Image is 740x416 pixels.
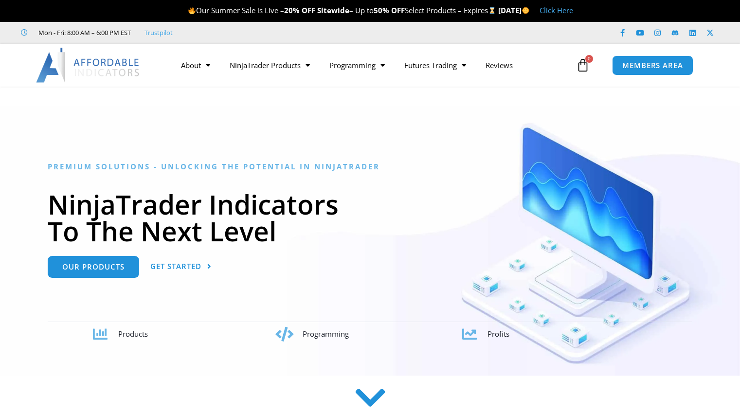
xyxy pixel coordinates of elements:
[144,27,173,38] a: Trustpilot
[188,5,498,15] span: Our Summer Sale is Live – – Up to Select Products – Expires
[498,5,530,15] strong: [DATE]
[488,7,496,14] img: ⌛
[317,5,349,15] strong: Sitewide
[522,7,529,14] img: 🌞
[36,48,141,83] img: LogoAI | Affordable Indicators – NinjaTrader
[476,54,523,76] a: Reviews
[320,54,395,76] a: Programming
[374,5,405,15] strong: 50% OFF
[36,27,131,38] span: Mon - Fri: 8:00 AM – 6:00 PM EST
[395,54,476,76] a: Futures Trading
[487,329,509,339] span: Profits
[284,5,315,15] strong: 20% OFF
[48,256,139,278] a: Our Products
[622,62,683,69] span: MEMBERS AREA
[48,162,692,171] h6: Premium Solutions - Unlocking the Potential in NinjaTrader
[220,54,320,76] a: NinjaTrader Products
[585,55,593,63] span: 0
[188,7,196,14] img: 🔥
[150,256,212,278] a: Get Started
[612,55,693,75] a: MEMBERS AREA
[171,54,220,76] a: About
[303,329,349,339] span: Programming
[48,191,692,244] h1: NinjaTrader Indicators To The Next Level
[171,54,574,76] nav: Menu
[540,5,573,15] a: Click Here
[150,263,201,270] span: Get Started
[561,51,604,79] a: 0
[118,329,148,339] span: Products
[62,263,125,271] span: Our Products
